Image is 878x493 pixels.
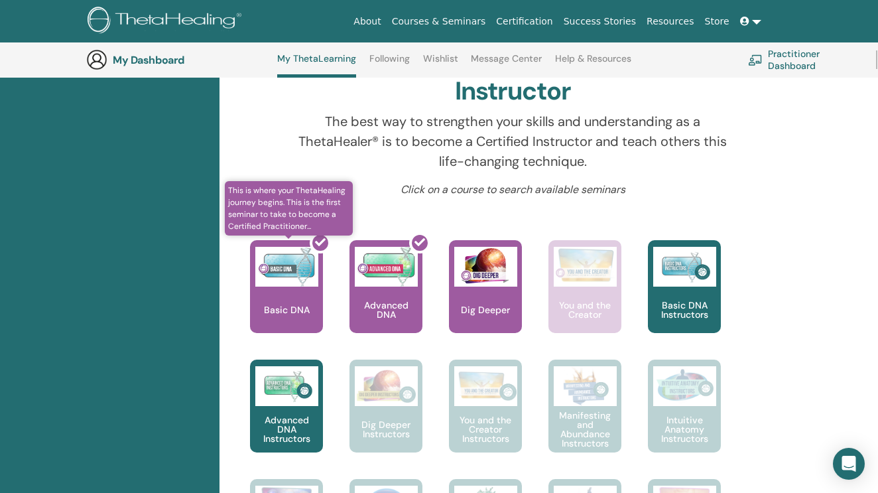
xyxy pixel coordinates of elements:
[554,366,617,406] img: Manifesting and Abundance Instructors
[349,301,422,319] p: Advanced DNA
[355,247,418,287] img: Advanced DNA
[833,448,865,480] div: Open Intercom Messenger
[653,366,716,406] img: Intuitive Anatomy Instructors
[86,49,107,70] img: generic-user-icon.jpg
[748,54,763,65] img: chalkboard-teacher.svg
[423,53,458,74] a: Wishlist
[349,420,422,439] p: Dig Deeper Instructors
[641,9,700,34] a: Resources
[355,366,418,406] img: Dig Deeper Instructors
[554,247,617,283] img: You and the Creator
[349,240,422,360] a: Advanced DNA Advanced DNA
[648,415,721,443] p: Intuitive Anatomy Instructors
[255,366,318,406] img: Advanced DNA Instructors
[290,111,735,171] p: The best way to strengthen your skills and understanding as a ThetaHealer® is to become a Certifi...
[548,301,621,319] p: You and the Creator
[250,240,323,360] a: This is where your ThetaHealing journey begins. This is the first seminar to take to become a Cer...
[455,76,571,107] h2: Instructor
[653,247,716,287] img: Basic DNA Instructors
[349,360,422,479] a: Dig Deeper Instructors Dig Deeper Instructors
[449,360,522,479] a: You and the Creator Instructors You and the Creator Instructors
[548,240,621,360] a: You and the Creator You and the Creator
[250,415,323,443] p: Advanced DNA Instructors
[113,54,245,66] h3: My Dashboard
[558,9,641,34] a: Success Stories
[648,360,721,479] a: Intuitive Anatomy Instructors Intuitive Anatomy Instructors
[277,53,356,78] a: My ThetaLearning
[387,9,491,34] a: Courses & Seminars
[456,305,515,315] p: Dig Deeper
[491,9,558,34] a: Certification
[700,9,735,34] a: Store
[88,7,246,36] img: logo.png
[348,9,386,34] a: About
[548,411,621,448] p: Manifesting and Abundance Instructors
[250,360,323,479] a: Advanced DNA Instructors Advanced DNA Instructors
[648,301,721,319] p: Basic DNA Instructors
[255,247,318,287] img: Basic DNA
[648,240,721,360] a: Basic DNA Instructors Basic DNA Instructors
[748,45,860,74] a: Practitioner Dashboard
[225,181,353,236] span: This is where your ThetaHealing journey begins. This is the first seminar to take to become a Cer...
[555,53,631,74] a: Help & Resources
[369,53,410,74] a: Following
[548,360,621,479] a: Manifesting and Abundance Instructors Manifesting and Abundance Instructors
[290,182,735,198] p: Click on a course to search available seminars
[449,240,522,360] a: Dig Deeper Dig Deeper
[449,415,522,443] p: You and the Creator Instructors
[454,366,517,406] img: You and the Creator Instructors
[454,247,517,287] img: Dig Deeper
[471,53,542,74] a: Message Center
